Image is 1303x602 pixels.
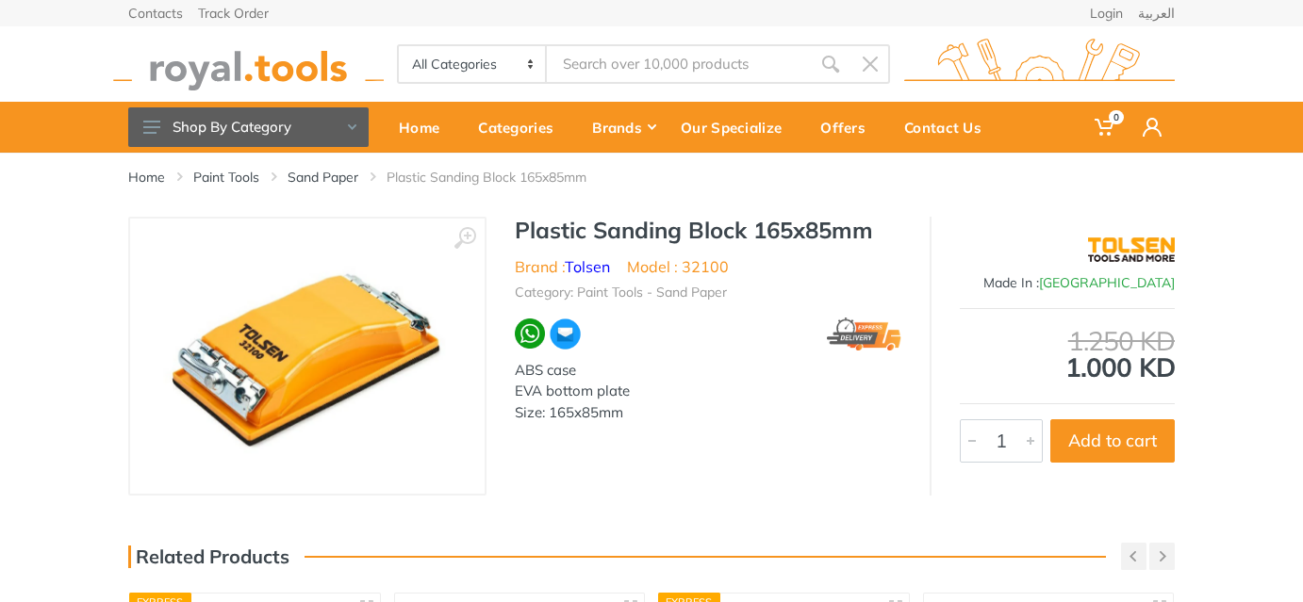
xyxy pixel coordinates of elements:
a: Offers [807,102,891,153]
img: royal.tools Logo [113,39,384,90]
img: wa.webp [515,318,545,349]
a: Sand Paper [288,168,358,187]
li: Model : 32100 [627,255,729,278]
button: Add to cart [1050,419,1175,463]
div: EVA bottom plate Size: 165x85mm [515,381,901,423]
a: Login [1090,7,1123,20]
img: ma.webp [549,317,582,350]
img: express.png [827,317,901,350]
nav: breadcrumb [128,168,1175,187]
h1: Plastic Sanding Block 165x85mm [515,217,901,244]
select: Category [399,46,547,82]
input: Site search [547,44,811,84]
a: Paint Tools [193,168,259,187]
img: Tolsen [1088,226,1176,273]
div: Made In : [960,273,1175,293]
a: Our Specialize [668,102,807,153]
h3: Related Products [128,545,289,568]
img: Royal Tools - Plastic Sanding Block 165x85mm [160,237,454,475]
a: Home [386,102,465,153]
li: Plastic Sanding Block 165x85mm [387,168,615,187]
span: 0 [1109,110,1124,124]
li: Category: Paint Tools - Sand Paper [515,283,727,302]
div: Categories [465,107,579,147]
a: العربية [1138,7,1175,20]
a: 0 [1081,102,1130,153]
a: Tolsen [565,257,610,276]
div: Brands [579,107,668,147]
div: 1.000 KD [960,328,1175,381]
li: Brand : [515,255,610,278]
a: Contact Us [891,102,1007,153]
div: ABS case [515,360,901,382]
a: Home [128,168,165,187]
div: Our Specialize [668,107,807,147]
span: [GEOGRAPHIC_DATA] [1039,274,1175,291]
div: 1.250 KD [960,328,1175,354]
a: Categories [465,102,579,153]
a: Contacts [128,7,183,20]
button: Shop By Category [128,107,369,147]
a: Track Order [198,7,269,20]
div: Contact Us [891,107,1007,147]
img: royal.tools Logo [904,39,1175,90]
div: Offers [807,107,891,147]
div: Home [386,107,465,147]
